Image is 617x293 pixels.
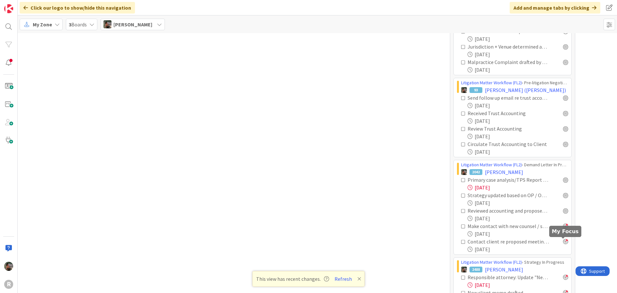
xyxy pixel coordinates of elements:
[468,66,568,74] div: [DATE]
[4,4,13,13] img: Visit kanbanzone.com
[461,87,467,93] img: MW
[468,133,568,140] div: [DATE]
[256,275,329,283] span: This view has recent changes.
[468,222,549,230] div: Make contact with new counsel / send copy of Demand letter
[485,86,566,94] span: [PERSON_NAME] ([PERSON_NAME])
[485,168,523,176] span: [PERSON_NAME]
[468,184,568,191] div: [DATE]
[468,245,568,253] div: [DATE]
[461,267,467,272] img: MW
[33,21,52,28] span: My Zone
[468,230,568,238] div: [DATE]
[103,20,112,28] img: MW
[69,21,71,28] b: 3
[468,43,549,50] div: Jurisdiction + Venue determined and card updated to reflect both
[461,162,522,168] a: Litigation Matter Workflow (FL2)
[469,87,482,93] div: 93
[468,109,542,117] div: Received Trust Accounting
[461,161,568,168] div: › Demand Letter In Progress
[461,169,467,175] img: MW
[113,21,152,28] span: [PERSON_NAME]
[468,140,549,148] div: Circulate Trust Accounting to Client
[469,267,482,272] div: 2488
[468,176,549,184] div: Primary case analysis/TPS Report saved to file
[468,50,568,58] div: [DATE]
[69,21,87,28] span: Boards
[461,259,522,265] a: Litigation Matter Workflow (FL2)
[20,2,135,14] div: Click our logo to show/hide this navigation
[485,266,523,273] span: [PERSON_NAME]
[332,275,354,283] button: Refresh
[468,94,549,102] div: Send follow up email re trust accounting
[461,79,568,86] div: › Pre-litigation Negotiation
[468,281,568,289] div: [DATE]
[13,1,29,9] span: Support
[510,2,600,14] div: Add and manage tabs by clicking
[468,215,568,222] div: [DATE]
[4,280,13,289] div: R
[468,117,568,125] div: [DATE]
[468,102,568,109] div: [DATE]
[468,58,549,66] div: Malpractice Complaint drafted by Attorney
[468,273,549,281] div: Responsible attorney: Update "Next Deadline" field on this card (if applicable)
[461,259,568,266] div: › Strategy In Progress
[468,207,549,215] div: Reviewed accounting and proposed distribution schedule once rec'd
[468,148,568,156] div: [DATE]
[468,125,540,133] div: Review Trust Accounting
[552,228,579,234] h5: My Focus
[468,35,568,43] div: [DATE]
[468,199,568,207] div: [DATE]
[461,80,522,86] a: Litigation Matter Workflow (FL2)
[4,262,13,271] img: MW
[468,238,549,245] div: Contact client re proposed meeting with opposing party
[469,169,482,175] div: 2042
[468,191,549,199] div: Strategy updated based on OP / OC Response to Demand letter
